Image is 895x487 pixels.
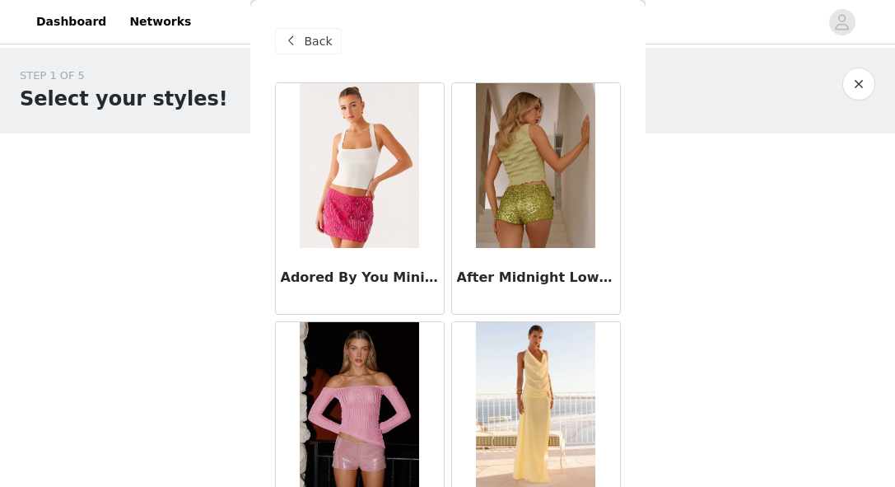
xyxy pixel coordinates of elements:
img: Anuhea Maxi Skirt - Yellow [476,322,595,487]
h3: Adored By You Mini Skirt - Fuchsia [281,268,439,288]
div: avatar [834,9,850,35]
img: After Midnight Low Rise Sequin Mini Shorts - Pink [300,322,419,487]
img: Adored By You Mini Skirt - Fuchsia [300,83,419,248]
a: Networks [119,3,201,40]
span: Back [305,33,333,50]
img: After Midnight Low Rise Sequin Mini Shorts - Olive [476,83,595,248]
h1: Select your styles! [20,84,228,114]
h3: After Midnight Low Rise Sequin Mini Shorts - Olive [457,268,615,288]
div: STEP 1 OF 5 [20,68,228,84]
a: Dashboard [26,3,116,40]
